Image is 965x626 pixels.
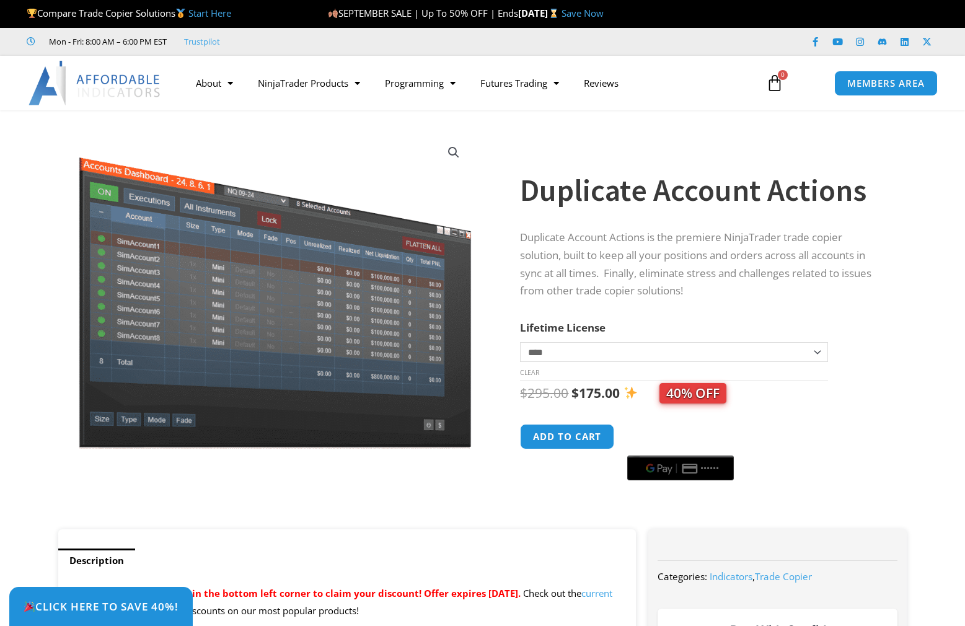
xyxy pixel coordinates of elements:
[76,132,474,449] img: Screenshot 2024-08-26 15414455555
[46,34,167,49] span: Mon - Fri: 8:00 AM – 6:00 PM EST
[747,65,802,101] a: 0
[176,9,185,18] img: 🥇
[701,464,720,473] text: ••••••
[847,79,925,88] span: MEMBERS AREA
[29,61,162,105] img: LogoAI | Affordable Indicators – NinjaTrader
[24,601,35,612] img: 🎉
[184,34,220,49] a: Trustpilot
[24,601,178,612] span: Click Here to save 40%!
[245,69,372,97] a: NinjaTrader Products
[710,570,812,583] span: ,
[58,549,135,573] a: Description
[520,384,527,402] span: $
[625,422,736,452] iframe: Secure express checkout frame
[571,384,620,402] bdi: 175.00
[549,9,558,18] img: ⌛
[443,141,465,164] a: View full-screen image gallery
[520,368,539,377] a: Clear options
[571,384,579,402] span: $
[9,587,193,626] a: 🎉Click Here to save 40%!
[372,69,468,97] a: Programming
[834,71,938,96] a: MEMBERS AREA
[627,456,734,480] button: Buy with GPay
[468,69,571,97] a: Futures Trading
[520,229,882,301] p: Duplicate Account Actions is the premiere NinjaTrader trade copier solution, built to keep all yo...
[624,386,637,399] img: ✨
[520,169,882,212] h1: Duplicate Account Actions
[755,570,812,583] a: Trade Copier
[562,7,604,19] a: Save Now
[658,570,707,583] span: Categories:
[520,320,606,335] label: Lifetime License
[71,585,624,620] p: Check out the page for other discounts on our most popular products!
[520,384,568,402] bdi: 295.00
[518,7,561,19] strong: [DATE]
[659,383,726,403] span: 40% OFF
[188,7,231,19] a: Start Here
[27,9,37,18] img: 🏆
[520,424,614,449] button: Add to cart
[27,7,231,19] span: Compare Trade Copier Solutions
[778,70,788,80] span: 0
[328,9,338,18] img: 🍂
[571,69,631,97] a: Reviews
[328,7,518,19] span: SEPTEMBER SALE | Up To 50% OFF | Ends
[183,69,753,97] nav: Menu
[710,570,752,583] a: Indicators
[183,69,245,97] a: About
